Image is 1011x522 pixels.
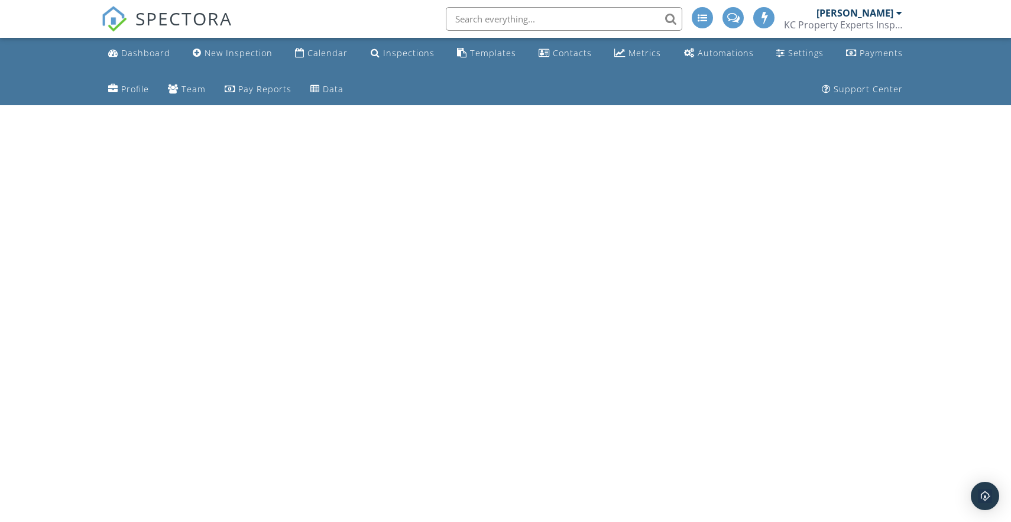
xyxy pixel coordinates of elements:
[784,19,902,31] div: KC Property Experts Inspections
[366,43,439,64] a: Inspections
[841,43,908,64] a: Payments
[307,47,348,59] div: Calendar
[834,83,903,95] div: Support Center
[103,79,154,100] a: Company Profile
[860,47,903,59] div: Payments
[135,6,232,31] span: SPECTORA
[971,482,999,510] div: Open Intercom Messenger
[772,43,828,64] a: Settings
[182,83,206,95] div: Team
[470,47,516,59] div: Templates
[817,79,908,100] a: Support Center
[306,79,348,100] a: Data
[188,43,277,64] a: New Inspection
[220,79,296,100] a: Pay Reports
[121,47,170,59] div: Dashboard
[679,43,759,64] a: Automations (Advanced)
[446,7,682,31] input: Search everything...
[698,47,754,59] div: Automations
[610,43,666,64] a: Metrics
[101,16,232,41] a: SPECTORA
[290,43,352,64] a: Calendar
[383,47,435,59] div: Inspections
[163,79,210,100] a: Team
[534,43,597,64] a: Contacts
[323,83,344,95] div: Data
[628,47,661,59] div: Metrics
[238,83,291,95] div: Pay Reports
[101,6,127,32] img: The Best Home Inspection Software - Spectora
[553,47,592,59] div: Contacts
[816,7,893,19] div: [PERSON_NAME]
[121,83,149,95] div: Profile
[788,47,824,59] div: Settings
[452,43,521,64] a: Templates
[103,43,175,64] a: Dashboard
[205,47,273,59] div: New Inspection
